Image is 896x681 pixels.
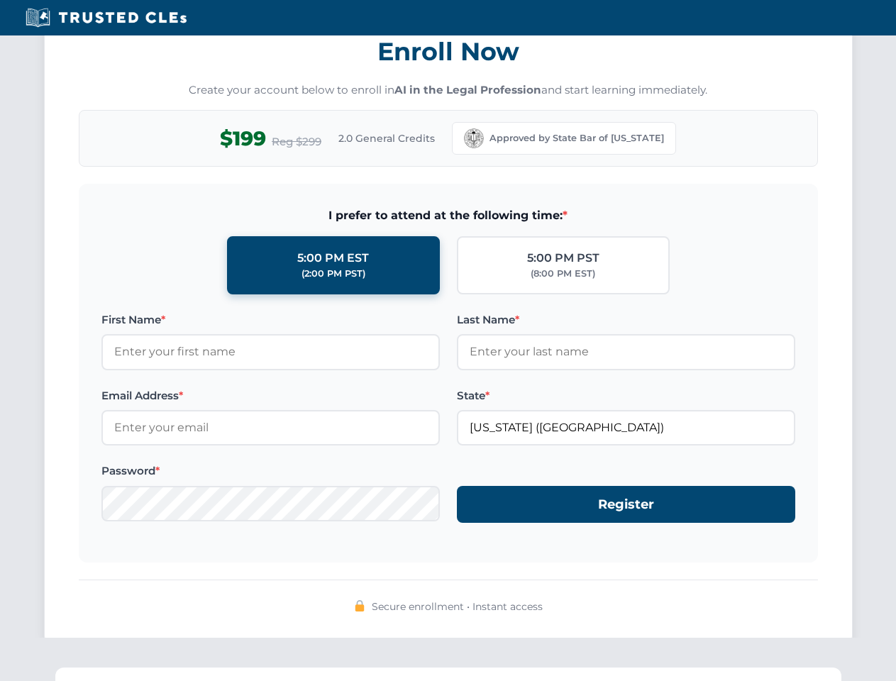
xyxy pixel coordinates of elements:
[79,29,818,74] h3: Enroll Now
[457,486,795,524] button: Register
[302,267,365,281] div: (2:00 PM PST)
[464,128,484,148] img: California Bar
[101,463,440,480] label: Password
[457,387,795,404] label: State
[457,410,795,445] input: California (CA)
[527,249,599,267] div: 5:00 PM PST
[101,387,440,404] label: Email Address
[101,311,440,328] label: First Name
[21,7,191,28] img: Trusted CLEs
[101,334,440,370] input: Enter your first name
[394,83,541,96] strong: AI in the Legal Profession
[354,600,365,611] img: 🔒
[101,410,440,445] input: Enter your email
[220,123,266,155] span: $199
[531,267,595,281] div: (8:00 PM EST)
[101,206,795,225] span: I prefer to attend at the following time:
[372,599,543,614] span: Secure enrollment • Instant access
[338,131,435,146] span: 2.0 General Credits
[457,311,795,328] label: Last Name
[79,82,818,99] p: Create your account below to enroll in and start learning immediately.
[457,334,795,370] input: Enter your last name
[490,131,664,145] span: Approved by State Bar of [US_STATE]
[272,133,321,150] span: Reg $299
[297,249,369,267] div: 5:00 PM EST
